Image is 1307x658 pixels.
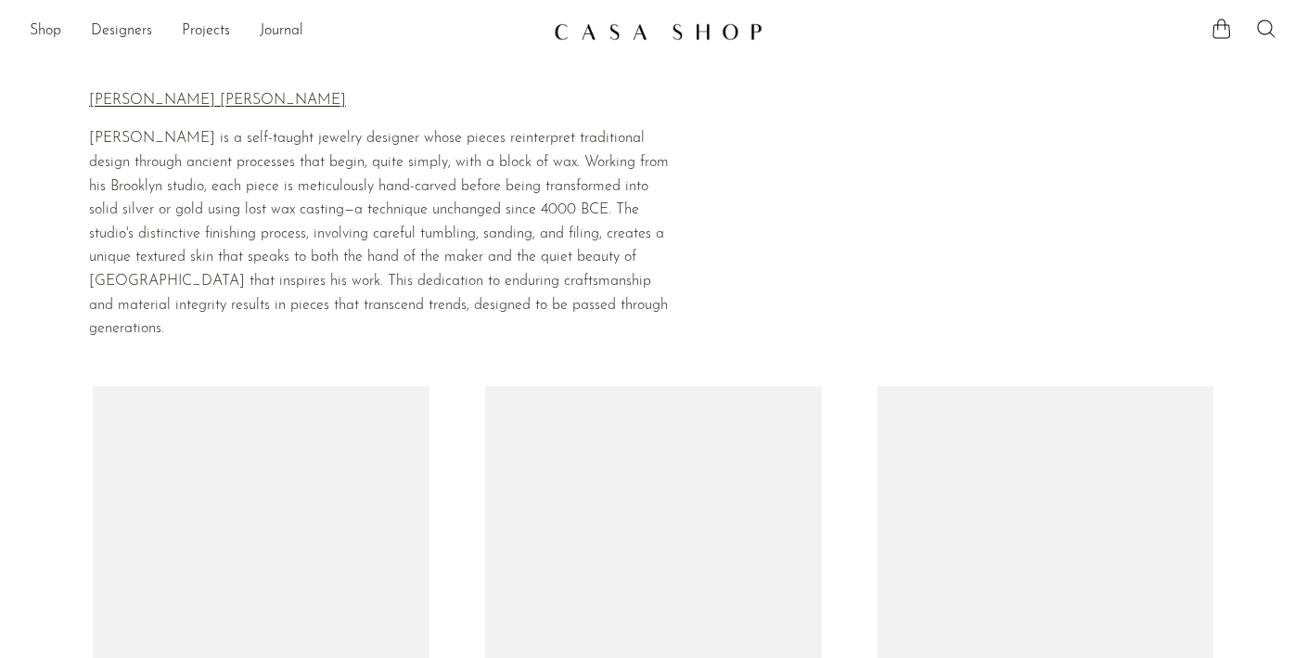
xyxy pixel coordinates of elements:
[91,19,152,44] a: Designers
[89,89,677,113] p: [PERSON_NAME] [PERSON_NAME]
[30,16,539,47] nav: Desktop navigation
[30,19,61,44] a: Shop
[89,127,677,341] p: [PERSON_NAME] is a self-taught jewelry designer whose pieces reinterpret traditional design throu...
[30,16,539,47] ul: NEW HEADER MENU
[182,19,230,44] a: Projects
[260,19,303,44] a: Journal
